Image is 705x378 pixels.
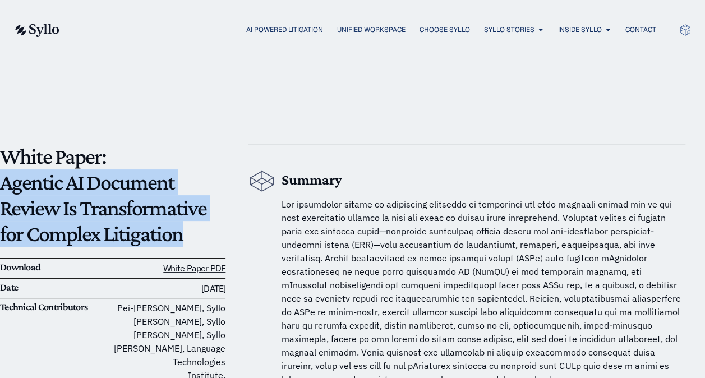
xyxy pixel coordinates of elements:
[282,172,342,188] b: Summary
[420,25,470,35] a: Choose Syllo
[113,282,225,296] h6: [DATE]
[246,25,323,35] a: AI Powered Litigation
[82,25,656,35] div: Menu Toggle
[558,25,602,35] a: Inside Syllo
[13,24,59,37] img: syllo
[484,25,534,35] a: Syllo Stories
[625,25,656,35] a: Contact
[82,25,656,35] nav: Menu
[337,25,406,35] a: Unified Workspace
[163,262,225,274] a: White Paper PDF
